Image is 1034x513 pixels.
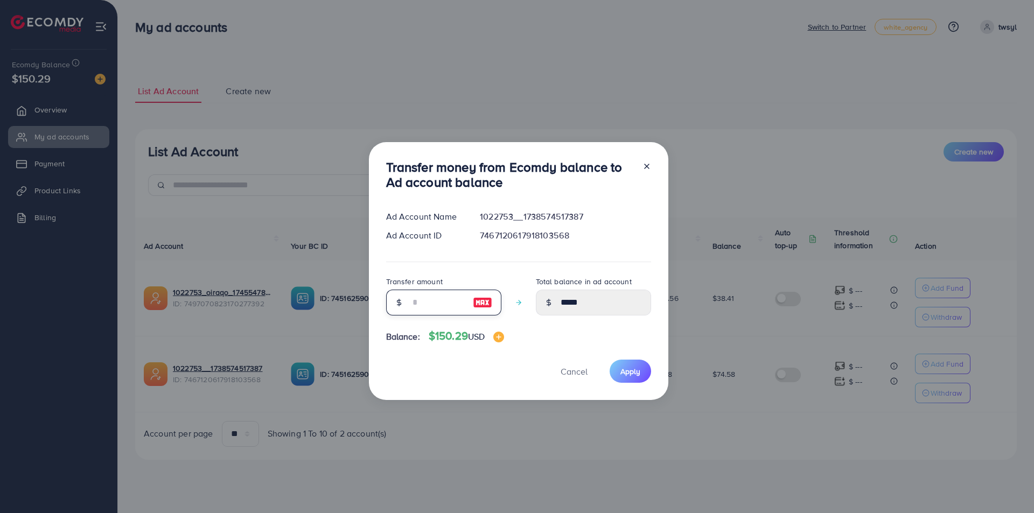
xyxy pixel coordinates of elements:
div: 1022753__1738574517387 [471,210,659,223]
img: image [473,296,492,309]
button: Cancel [547,360,601,383]
span: Balance: [386,331,420,343]
span: Apply [620,366,640,377]
h4: $150.29 [429,329,505,343]
h3: Transfer money from Ecomdy balance to Ad account balance [386,159,634,191]
iframe: Chat [988,465,1026,505]
span: USD [468,331,485,342]
label: Transfer amount [386,276,443,287]
div: Ad Account ID [378,229,472,242]
div: 7467120617918103568 [471,229,659,242]
button: Apply [610,360,651,383]
img: image [493,332,504,342]
div: Ad Account Name [378,210,472,223]
label: Total balance in ad account [536,276,632,287]
span: Cancel [561,366,588,377]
